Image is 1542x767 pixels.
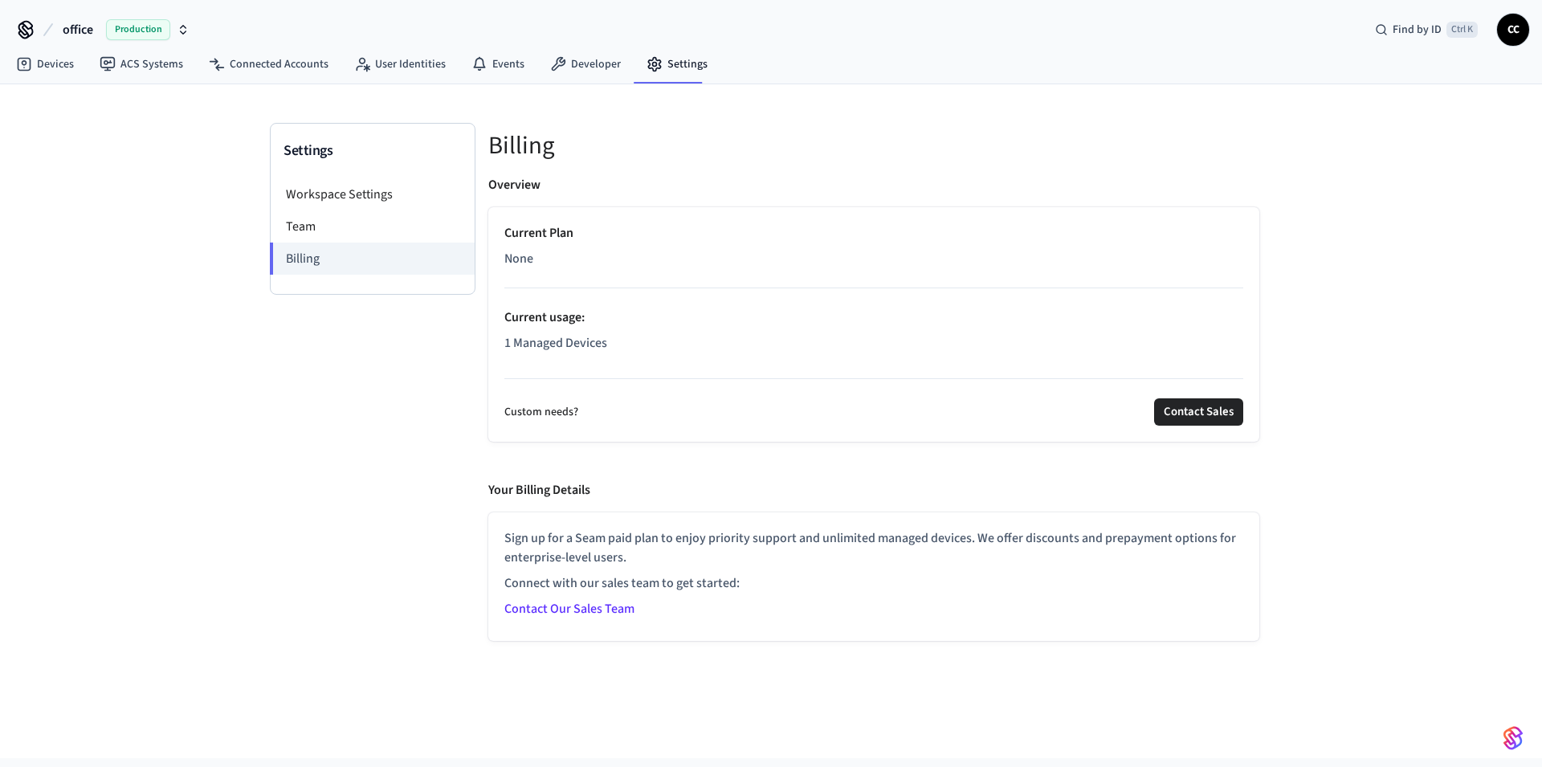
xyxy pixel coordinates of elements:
[504,573,1243,593] p: Connect with our sales team to get started:
[537,50,634,79] a: Developer
[1362,15,1491,44] div: Find by IDCtrl K
[196,50,341,79] a: Connected Accounts
[488,175,541,194] p: Overview
[504,398,1243,426] div: Custom needs?
[106,19,170,40] span: Production
[3,50,87,79] a: Devices
[504,249,533,268] span: None
[271,210,475,243] li: Team
[341,50,459,79] a: User Identities
[1446,22,1478,38] span: Ctrl K
[1497,14,1529,46] button: CC
[87,50,196,79] a: ACS Systems
[271,178,475,210] li: Workspace Settings
[504,308,1243,327] p: Current usage :
[504,600,634,618] a: Contact Our Sales Team
[634,50,720,79] a: Settings
[1393,22,1442,38] span: Find by ID
[504,333,1243,353] p: 1 Managed Devices
[63,20,93,39] span: office
[1154,398,1243,426] button: Contact Sales
[459,50,537,79] a: Events
[488,129,1259,162] h5: Billing
[1499,15,1528,44] span: CC
[284,140,462,162] h3: Settings
[504,223,1243,243] p: Current Plan
[504,528,1243,567] p: Sign up for a Seam paid plan to enjoy priority support and unlimited managed devices. We offer di...
[488,480,590,500] p: Your Billing Details
[1503,725,1523,751] img: SeamLogoGradient.69752ec5.svg
[270,243,475,275] li: Billing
